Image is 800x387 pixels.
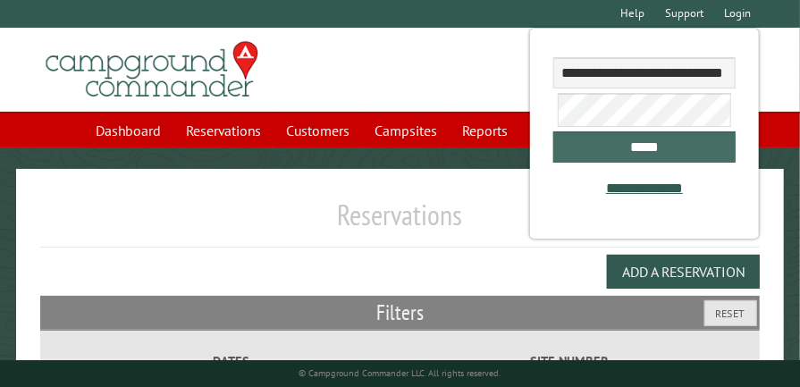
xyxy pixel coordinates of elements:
[40,35,264,105] img: Campground Commander
[275,114,360,147] a: Customers
[40,198,761,247] h1: Reservations
[522,114,591,147] a: Account
[607,255,760,289] button: Add a Reservation
[85,114,172,147] a: Dashboard
[403,351,736,372] label: Site Number
[175,114,272,147] a: Reservations
[40,296,761,330] h2: Filters
[451,114,518,147] a: Reports
[364,114,448,147] a: Campsites
[704,300,757,326] button: Reset
[64,351,397,372] label: Dates
[299,367,501,379] small: © Campground Commander LLC. All rights reserved.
